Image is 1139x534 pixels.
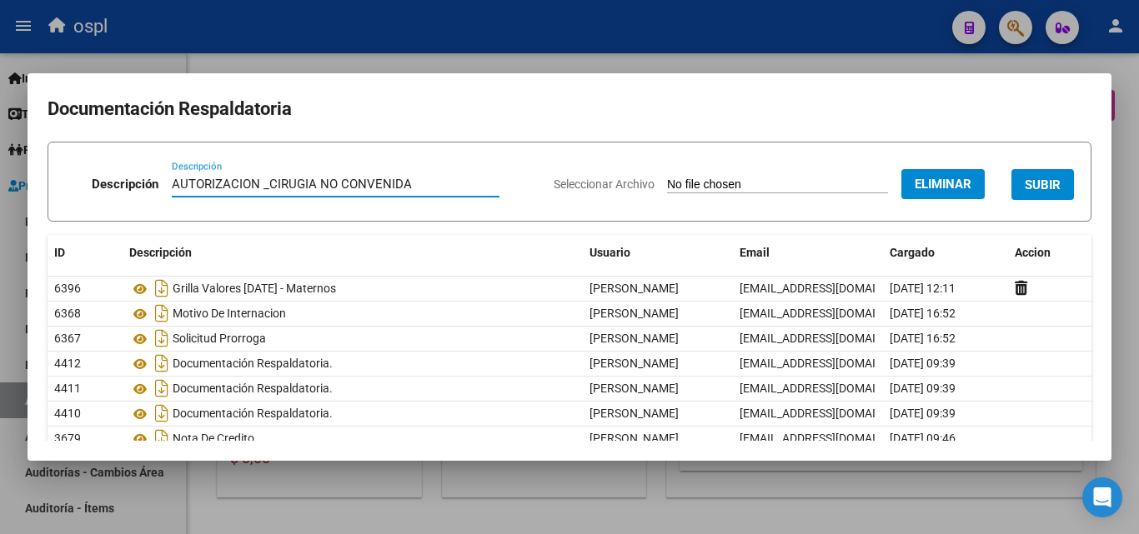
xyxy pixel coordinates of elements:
[1008,235,1091,271] datatable-header-cell: Accion
[590,307,679,320] span: [PERSON_NAME]
[890,432,956,445] span: [DATE] 09:46
[54,432,81,445] span: 3679
[54,357,81,370] span: 4412
[590,246,630,259] span: Usuario
[92,175,158,194] p: Descripción
[48,235,123,271] datatable-header-cell: ID
[129,375,576,402] div: Documentación Respaldatoria.
[890,382,956,395] span: [DATE] 09:39
[54,382,81,395] span: 4411
[890,332,956,345] span: [DATE] 16:52
[740,307,925,320] span: [EMAIL_ADDRESS][DOMAIN_NAME]
[883,235,1008,271] datatable-header-cell: Cargado
[129,300,576,327] div: Motivo De Internacion
[740,382,925,395] span: [EMAIL_ADDRESS][DOMAIN_NAME]
[733,235,883,271] datatable-header-cell: Email
[54,407,81,420] span: 4410
[129,350,576,377] div: Documentación Respaldatoria.
[151,375,173,402] i: Descargar documento
[590,332,679,345] span: [PERSON_NAME]
[740,246,770,259] span: Email
[740,432,925,445] span: [EMAIL_ADDRESS][DOMAIN_NAME]
[740,407,925,420] span: [EMAIL_ADDRESS][DOMAIN_NAME]
[1082,477,1122,517] div: Open Intercom Messenger
[1011,169,1074,200] button: SUBIR
[890,407,956,420] span: [DATE] 09:39
[151,300,173,327] i: Descargar documento
[54,307,81,320] span: 6368
[740,282,925,295] span: [EMAIL_ADDRESS][DOMAIN_NAME]
[1025,177,1061,192] span: SUBIR
[915,177,971,192] span: Eliminar
[1015,246,1051,259] span: Accion
[890,357,956,370] span: [DATE] 09:39
[151,275,173,302] i: Descargar documento
[590,382,679,395] span: [PERSON_NAME]
[590,282,679,295] span: [PERSON_NAME]
[890,246,935,259] span: Cargado
[151,325,173,352] i: Descargar documento
[590,432,679,445] span: [PERSON_NAME]
[901,169,985,199] button: Eliminar
[123,235,583,271] datatable-header-cell: Descripción
[740,357,925,370] span: [EMAIL_ADDRESS][DOMAIN_NAME]
[590,357,679,370] span: [PERSON_NAME]
[151,425,173,452] i: Descargar documento
[890,282,956,295] span: [DATE] 12:11
[54,332,81,345] span: 6367
[129,425,576,452] div: Nota De Credito
[129,400,576,427] div: Documentación Respaldatoria.
[151,400,173,427] i: Descargar documento
[740,332,925,345] span: [EMAIL_ADDRESS][DOMAIN_NAME]
[554,177,655,191] span: Seleccionar Archivo
[54,282,81,295] span: 6396
[129,325,576,352] div: Solicitud Prorroga
[54,246,65,259] span: ID
[129,275,576,302] div: Grilla Valores [DATE] - Maternos
[590,407,679,420] span: [PERSON_NAME]
[129,246,192,259] span: Descripción
[583,235,733,271] datatable-header-cell: Usuario
[48,93,1091,125] h2: Documentación Respaldatoria
[890,307,956,320] span: [DATE] 16:52
[151,350,173,377] i: Descargar documento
